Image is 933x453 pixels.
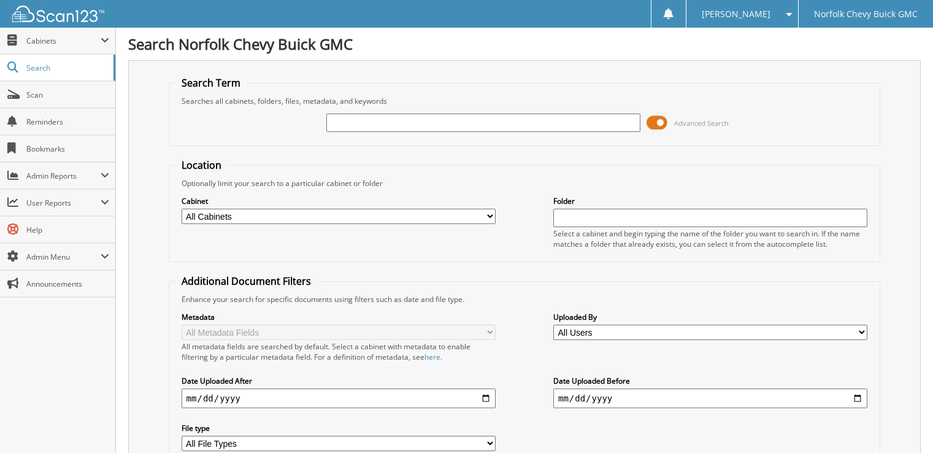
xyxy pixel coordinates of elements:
[175,96,874,106] div: Searches all cabinets, folders, files, metadata, and keywords
[872,394,933,453] iframe: Chat Widget
[553,389,867,408] input: end
[553,228,867,249] div: Select a cabinet and begin typing the name of the folder you want to search in. If the name match...
[553,196,867,206] label: Folder
[26,225,109,235] span: Help
[674,118,729,128] span: Advanced Search
[553,376,867,386] label: Date Uploaded Before
[175,76,247,90] legend: Search Term
[26,63,107,73] span: Search
[182,312,496,322] label: Metadata
[26,198,101,208] span: User Reports
[26,144,109,154] span: Bookmarks
[702,10,770,18] span: [PERSON_NAME]
[182,341,496,362] div: All metadata fields are searched by default. Select a cabinet with metadata to enable filtering b...
[814,10,918,18] span: Norfolk Chevy Buick GMC
[128,34,921,54] h1: Search Norfolk Chevy Buick GMC
[26,117,109,127] span: Reminders
[182,196,496,206] label: Cabinet
[182,423,496,433] label: File type
[553,312,867,322] label: Uploaded By
[12,6,104,22] img: scan123-logo-white.svg
[175,178,874,188] div: Optionally limit your search to a particular cabinet or folder
[26,279,109,289] span: Announcements
[26,252,101,262] span: Admin Menu
[26,90,109,100] span: Scan
[175,158,228,172] legend: Location
[175,274,317,288] legend: Additional Document Filters
[26,36,101,46] span: Cabinets
[26,171,101,181] span: Admin Reports
[175,294,874,304] div: Enhance your search for specific documents using filters such as date and file type.
[182,376,496,386] label: Date Uploaded After
[424,352,440,362] a: here
[182,389,496,408] input: start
